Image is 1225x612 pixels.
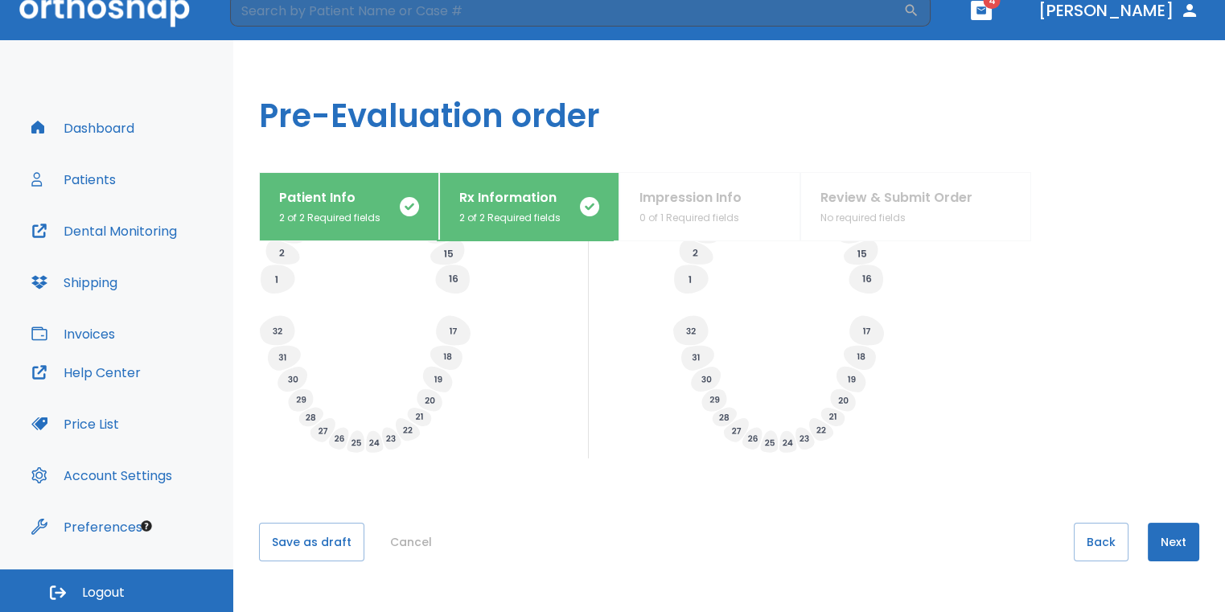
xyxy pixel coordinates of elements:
[22,160,125,199] button: Patients
[1074,523,1128,561] button: Back
[459,188,561,207] p: Rx Information
[82,584,125,602] span: Logout
[259,523,364,561] button: Save as draft
[22,405,129,443] button: Price List
[1148,523,1199,561] button: Next
[22,109,144,147] button: Dashboard
[22,263,127,302] button: Shipping
[459,211,561,225] p: 2 of 2 Required fields
[22,212,187,250] button: Dental Monitoring
[22,314,125,353] button: Invoices
[384,523,438,561] button: Cancel
[139,519,154,533] div: Tooltip anchor
[22,507,152,546] button: Preferences
[22,353,150,392] button: Help Center
[279,188,380,207] p: Patient Info
[22,456,182,495] button: Account Settings
[279,211,380,225] p: 2 of 2 Required fields
[233,40,1225,172] h1: Pre-Evaluation order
